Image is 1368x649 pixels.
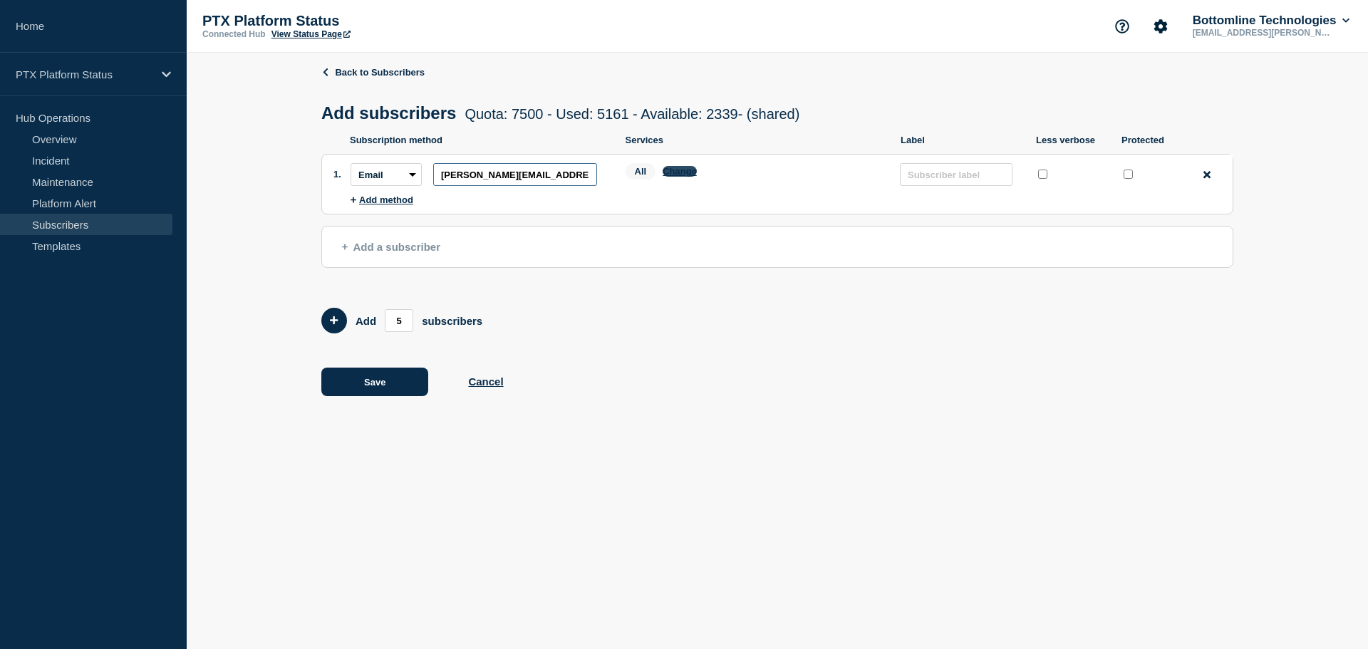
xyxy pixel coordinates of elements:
[321,103,799,123] h1: Add subscribers
[271,29,351,39] a: View Status Page
[351,194,413,205] button: Add method
[626,163,656,180] span: All
[1146,11,1176,41] button: Account settings
[422,315,482,327] p: subscribers
[202,13,487,29] p: PTX Platform Status
[16,68,152,81] p: PTX Platform Status
[1124,170,1133,179] input: protected checkbox
[342,241,440,253] span: Add a subscriber
[202,29,266,39] p: Connected Hub
[356,315,376,327] p: Add
[385,309,413,332] input: Add members count
[900,163,1012,186] input: Subscriber label
[321,368,428,396] button: Save
[663,166,697,177] button: Change
[465,106,799,122] span: Quota: 7500 - Used: 5161 - Available: 2339 - (shared)
[901,135,1022,145] p: Label
[1121,135,1178,145] p: Protected
[626,135,887,145] p: Services
[350,135,611,145] p: Subscription method
[468,375,503,388] button: Cancel
[1036,135,1107,145] p: Less verbose
[433,163,597,186] input: subscription-address
[1190,14,1352,28] button: Bottomline Technologies
[321,67,425,78] a: Back to Subscribers
[1107,11,1137,41] button: Support
[321,308,347,333] button: Add 5 team members
[1038,170,1047,179] input: less verbose checkbox
[333,169,341,180] span: 1.
[1190,28,1338,38] p: [EMAIL_ADDRESS][PERSON_NAME][DOMAIN_NAME]
[321,226,1233,268] button: Add a subscriber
